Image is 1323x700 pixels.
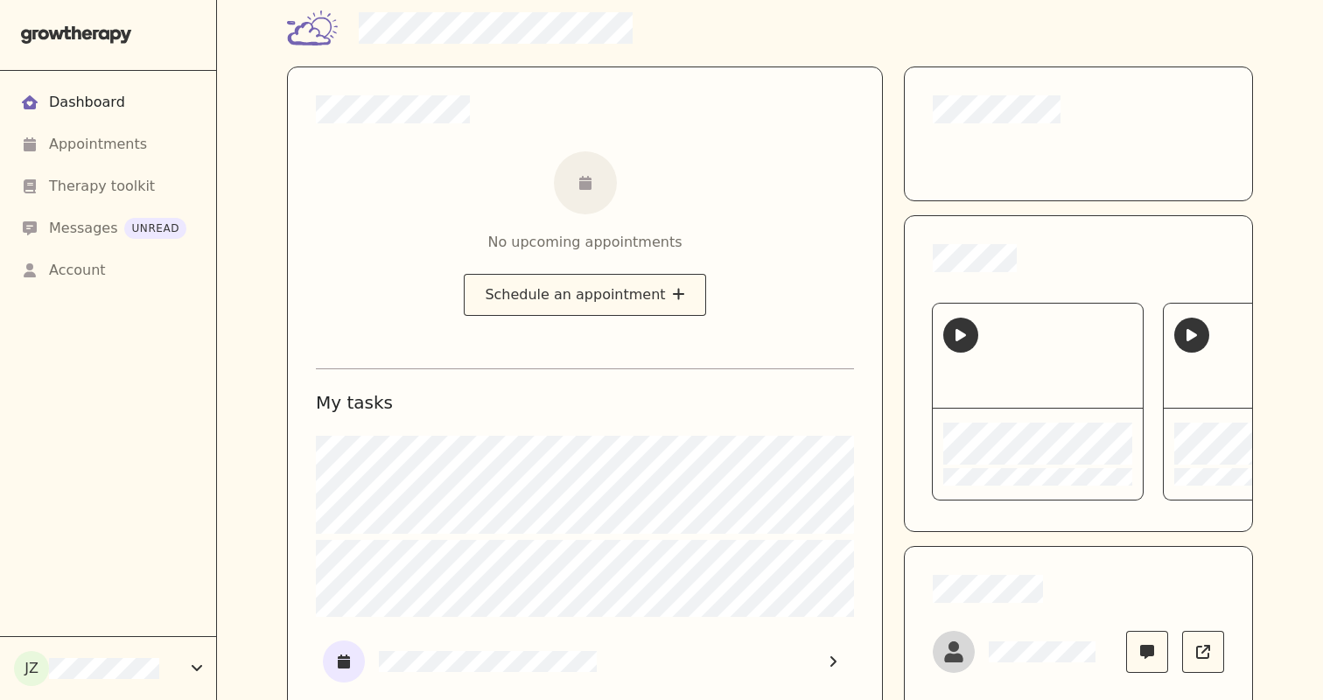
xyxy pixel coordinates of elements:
div: Appointments [49,134,147,155]
img: Grow Therapy [21,26,132,44]
a: Appointments [21,123,195,165]
a: Dashboard [21,81,195,123]
div: No upcoming appointments [487,232,682,253]
div: Dashboard [49,92,125,113]
img: Nicholas Knight picture [933,631,975,673]
div: Messages [49,218,186,239]
a: Message Nicholas Knight [1126,631,1168,673]
div: unread [124,218,186,239]
div: Therapy toolkit [49,176,155,197]
a: Provider profile for Nicholas Knight [1182,631,1224,673]
a: Account [21,249,195,291]
button: Schedule an appointment [464,274,705,316]
div: Welcome to your client portal [933,304,1143,409]
div: JZ [14,651,49,686]
div: Account [49,260,106,281]
h1: My tasks [316,390,854,415]
a: Messagesunread [21,207,195,249]
a: Therapy toolkit [21,165,195,207]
